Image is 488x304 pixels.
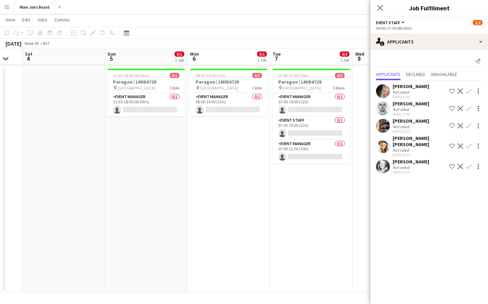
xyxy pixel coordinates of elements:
span: Applicants [376,72,401,77]
div: BST [43,41,50,46]
div: [DATE] 21:25 [393,170,429,174]
div: New group [11,57,37,64]
span: Week 40 [23,41,40,46]
div: [DATE] 21:14 [393,129,429,134]
div: Not rated [393,107,411,112]
div: [PERSON_NAME] [PERSON_NAME] [393,135,447,148]
span: Comms [54,17,70,23]
div: [PERSON_NAME] [393,101,429,107]
div: Not rated [393,148,411,153]
span: Edit [22,17,30,23]
span: Jobs [37,17,47,23]
div: [PERSON_NAME] [393,159,429,165]
a: Jobs [34,15,50,24]
span: View [6,17,15,23]
div: Not rated [393,165,411,170]
div: [DATE] 14:29 [393,112,429,116]
span: 1/2 [473,20,482,25]
span: Event Staff [376,20,400,25]
div: [PERSON_NAME] [393,118,429,124]
div: [PERSON_NAME] [393,83,429,89]
div: [DATE] 23:30 [393,95,429,99]
span: Declined [406,72,425,77]
div: Applicants [370,34,488,50]
span: Unavailable [431,72,457,77]
a: Edit [19,15,33,24]
h3: Job Fulfilment [370,3,488,12]
div: Not rated [393,124,411,129]
div: [DATE] [6,40,21,47]
a: Comms [51,15,73,24]
div: [DATE] 19:33 [393,153,447,157]
button: Event Staff [376,20,406,25]
div: Not rated [393,89,411,95]
div: 09:00-17:30 (8h30m) [376,26,482,31]
button: Main Jobs Board [14,0,55,14]
a: View [3,15,18,24]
